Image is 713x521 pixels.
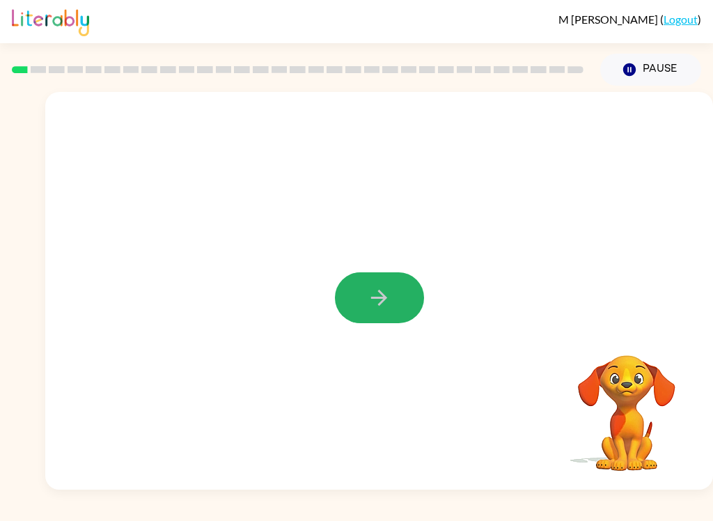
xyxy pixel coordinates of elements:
div: ( ) [558,13,701,26]
button: Pause [600,54,701,86]
video: Your browser must support playing .mp4 files to use Literably. Please try using another browser. [557,334,696,473]
a: Logout [664,13,698,26]
img: Literably [12,6,89,36]
span: M [PERSON_NAME] [558,13,660,26]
